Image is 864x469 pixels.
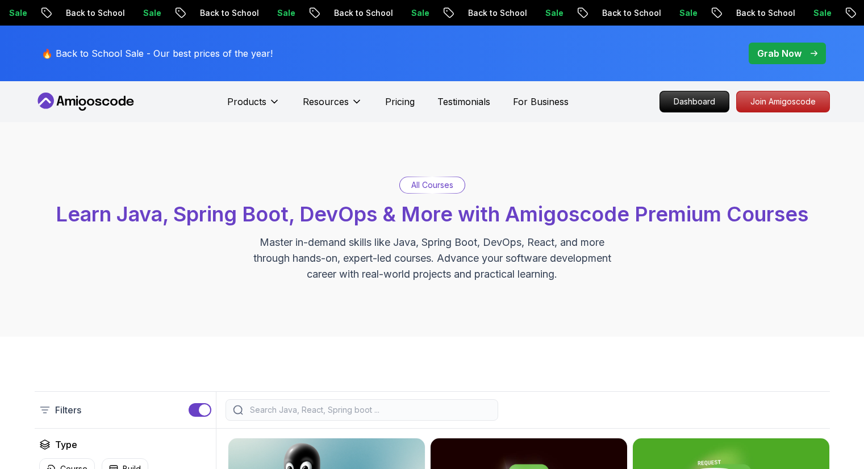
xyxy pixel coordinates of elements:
[736,91,830,112] a: Join Amigoscode
[131,7,167,19] p: Sale
[55,438,77,451] h2: Type
[53,7,131,19] p: Back to School
[322,7,399,19] p: Back to School
[187,7,265,19] p: Back to School
[724,7,801,19] p: Back to School
[248,404,491,416] input: Search Java, React, Spring boot ...
[660,91,729,112] p: Dashboard
[227,95,266,108] p: Products
[437,95,490,108] a: Testimonials
[41,47,273,60] p: 🔥 Back to School Sale - Our best prices of the year!
[801,7,837,19] p: Sale
[265,7,301,19] p: Sale
[456,7,533,19] p: Back to School
[227,95,280,118] button: Products
[737,91,829,112] p: Join Amigoscode
[399,7,435,19] p: Sale
[590,7,667,19] p: Back to School
[411,179,453,191] p: All Courses
[303,95,349,108] p: Resources
[513,95,569,108] a: For Business
[55,403,81,417] p: Filters
[303,95,362,118] button: Resources
[757,47,802,60] p: Grab Now
[533,7,569,19] p: Sale
[56,202,808,227] span: Learn Java, Spring Boot, DevOps & More with Amigoscode Premium Courses
[667,7,703,19] p: Sale
[660,91,729,112] a: Dashboard
[241,235,623,282] p: Master in-demand skills like Java, Spring Boot, DevOps, React, and more through hands-on, expert-...
[385,95,415,108] a: Pricing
